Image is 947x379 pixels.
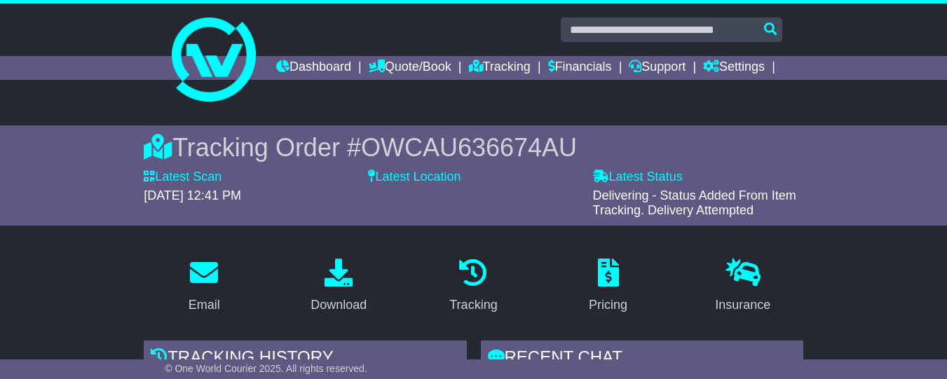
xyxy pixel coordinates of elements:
div: Tracking history [144,340,466,378]
a: Quote/Book [369,56,451,80]
span: Delivering - Status Added From Item Tracking. Delivery Attempted [593,188,796,218]
a: Dashboard [276,56,351,80]
span: [DATE] 12:41 PM [144,188,241,202]
label: Latest Scan [144,170,222,185]
a: Tracking [469,56,531,80]
a: Pricing [580,254,636,319]
div: Email [189,296,220,315]
span: © One World Courier 2025. All rights reserved. [165,363,367,374]
div: Tracking Order # [144,132,803,163]
a: Financials [548,56,612,80]
a: Download [301,254,376,319]
a: Insurance [706,254,779,319]
a: Tracking [440,254,506,319]
div: RECENT CHAT [481,340,803,378]
a: Support [629,56,686,80]
span: OWCAU636674AU [361,133,577,162]
div: Tracking [449,296,497,315]
label: Latest Status [593,170,683,185]
a: Settings [703,56,765,80]
div: Download [311,296,367,315]
label: Latest Location [368,170,461,185]
a: Email [179,254,229,319]
div: Pricing [589,296,627,315]
div: Insurance [715,296,770,315]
